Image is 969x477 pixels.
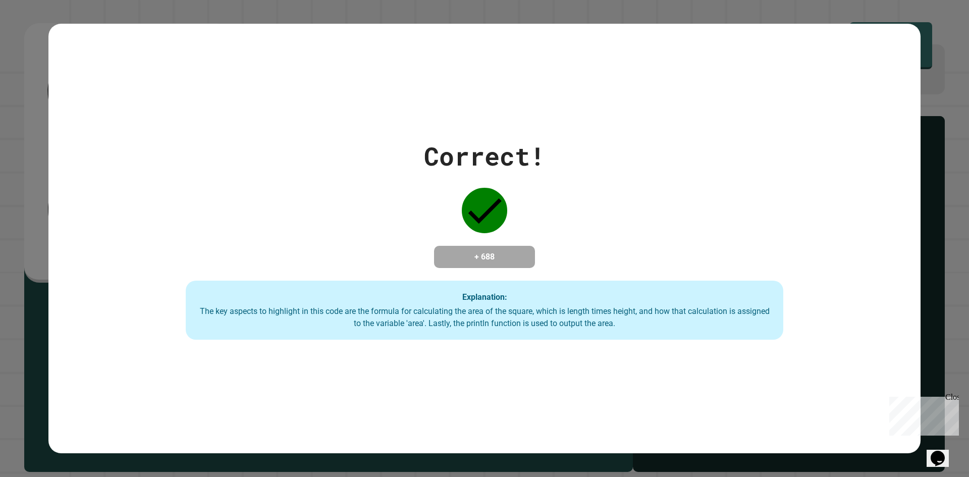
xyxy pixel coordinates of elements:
strong: Explanation: [462,292,507,301]
iframe: chat widget [927,437,959,467]
div: The key aspects to highlight in this code are the formula for calculating the area of the square,... [196,305,773,330]
iframe: chat widget [885,393,959,436]
h4: + 688 [444,251,525,263]
div: Chat with us now!Close [4,4,70,64]
div: Correct! [424,137,545,175]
